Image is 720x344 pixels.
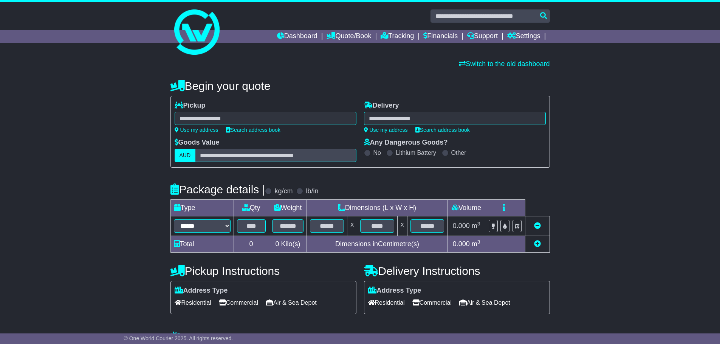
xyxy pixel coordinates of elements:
td: Kilo(s) [269,236,307,253]
td: Type [170,200,234,216]
span: Commercial [219,297,258,309]
span: Air & Sea Depot [266,297,317,309]
label: kg/cm [274,187,293,196]
span: Residential [368,297,405,309]
span: 0 [275,240,279,248]
sup: 3 [477,239,480,245]
label: lb/in [306,187,318,196]
label: Any Dangerous Goods? [364,139,448,147]
span: Commercial [412,297,452,309]
a: Dashboard [277,30,317,43]
label: Delivery [364,102,399,110]
label: Pickup [175,102,206,110]
td: Dimensions (L x W x H) [307,200,447,216]
td: Total [170,236,234,253]
td: Volume [447,200,485,216]
span: 0.000 [453,240,470,248]
a: Remove this item [534,222,541,230]
a: Use my address [175,127,218,133]
span: Air & Sea Depot [459,297,510,309]
label: Other [451,149,466,156]
h4: Delivery Instructions [364,265,550,277]
a: Search address book [415,127,470,133]
span: m [472,222,480,230]
label: Address Type [175,287,228,295]
td: Qty [234,200,269,216]
sup: 3 [477,221,480,227]
label: AUD [175,149,196,162]
a: Switch to the old dashboard [459,60,550,68]
span: m [472,240,480,248]
label: Address Type [368,287,421,295]
label: Goods Value [175,139,220,147]
h4: Begin your quote [170,80,550,92]
span: 0.000 [453,222,470,230]
a: Add new item [534,240,541,248]
a: Tracking [381,30,414,43]
a: Search address book [226,127,280,133]
td: Weight [269,200,307,216]
a: Support [467,30,498,43]
h4: Package details | [170,183,265,196]
label: Lithium Battery [396,149,436,156]
a: Financials [423,30,458,43]
a: Settings [507,30,540,43]
td: 0 [234,236,269,253]
h4: Pickup Instructions [170,265,356,277]
a: Quote/Book [327,30,371,43]
td: Dimensions in Centimetre(s) [307,236,447,253]
span: © One World Courier 2025. All rights reserved. [124,335,233,341]
td: x [347,216,357,236]
span: Residential [175,297,211,309]
label: No [373,149,381,156]
td: x [397,216,407,236]
a: Use my address [364,127,408,133]
h4: Warranty & Insurance [170,331,550,344]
